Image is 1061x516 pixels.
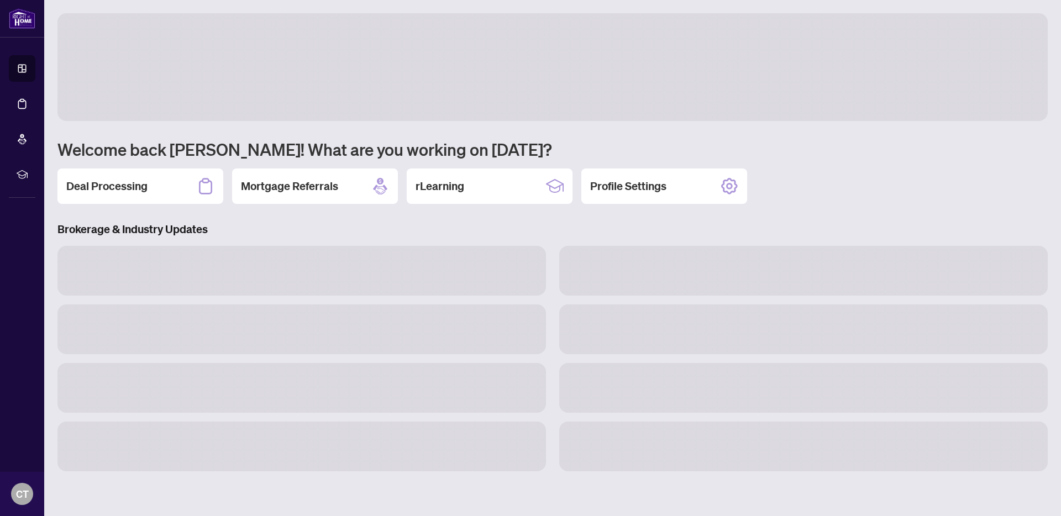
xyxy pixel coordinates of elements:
span: CT [16,486,29,502]
h3: Brokerage & Industry Updates [57,222,1048,237]
h1: Welcome back [PERSON_NAME]! What are you working on [DATE]? [57,139,1048,160]
h2: Profile Settings [590,178,666,194]
img: logo [9,8,35,29]
h2: Mortgage Referrals [241,178,338,194]
h2: rLearning [416,178,464,194]
h2: Deal Processing [66,178,148,194]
